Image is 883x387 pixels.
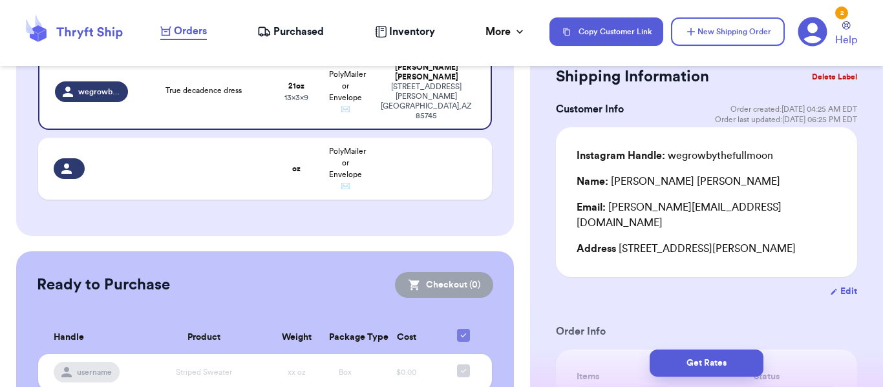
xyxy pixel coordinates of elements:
[556,67,709,87] h2: Shipping Information
[556,324,857,339] h3: Order Info
[830,285,857,298] button: Edit
[284,94,308,101] span: 13 x 3 x 9
[577,202,606,213] span: Email:
[292,165,301,173] strong: oz
[577,176,608,187] span: Name:
[54,331,84,344] span: Handle
[577,200,836,231] div: [PERSON_NAME][EMAIL_ADDRESS][DOMAIN_NAME]
[715,114,857,125] span: Order last updated: [DATE] 06:25 PM EDT
[378,82,475,121] div: [STREET_ADDRESS][PERSON_NAME] [GEOGRAPHIC_DATA] , AZ 85745
[174,23,207,39] span: Orders
[136,321,272,354] th: Product
[329,147,366,190] span: PolyMailer or Envelope ✉️
[329,70,366,113] span: PolyMailer or Envelope ✉️
[556,101,624,117] h3: Customer Info
[549,17,663,46] button: Copy Customer Link
[165,87,242,94] span: True decadence dress
[807,63,862,91] button: Delete Label
[273,24,324,39] span: Purchased
[835,32,857,48] span: Help
[835,6,848,19] div: 2
[671,17,785,46] button: New Shipping Order
[37,275,170,295] h2: Ready to Purchase
[577,151,665,161] span: Instagram Handle:
[339,368,352,376] span: Box
[730,104,857,114] span: Order created: [DATE] 04:25 AM EDT
[835,21,857,48] a: Help
[389,24,435,39] span: Inventory
[395,272,493,298] button: Checkout (0)
[321,321,370,354] th: Package Type
[375,24,435,39] a: Inventory
[798,17,827,47] a: 2
[577,241,836,256] div: [STREET_ADDRESS][PERSON_NAME]
[272,321,321,354] th: Weight
[650,350,763,377] button: Get Rates
[257,24,324,39] a: Purchased
[577,174,780,189] div: [PERSON_NAME] [PERSON_NAME]
[577,148,773,163] div: wegrowbythefullmoon
[577,244,616,254] span: Address
[78,87,120,97] span: wegrowbythefullmoon
[160,23,207,40] a: Orders
[396,368,416,376] span: $0.00
[378,63,475,82] div: [PERSON_NAME] [PERSON_NAME]
[176,368,232,376] span: Striped Sweater
[485,24,526,39] div: More
[77,367,112,377] span: username
[288,368,306,376] span: xx oz
[288,82,304,90] strong: 21 oz
[370,321,443,354] th: Cost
